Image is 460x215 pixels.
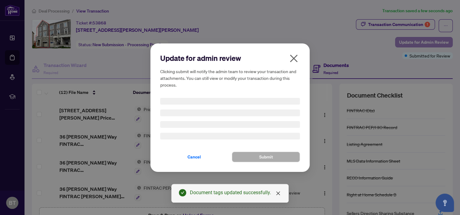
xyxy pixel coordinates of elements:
[160,152,228,162] button: Cancel
[232,152,300,162] button: Submit
[289,54,299,63] span: close
[187,152,201,162] span: Cancel
[160,53,300,63] h2: Update for admin review
[190,189,281,196] div: Document tags updated successfully.
[276,191,281,196] span: close
[179,189,186,196] span: check-circle
[160,68,300,88] h5: Clicking submit will notify the admin team to review your transaction and attachments. You can st...
[435,194,454,212] button: Open asap
[275,190,281,197] a: Close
